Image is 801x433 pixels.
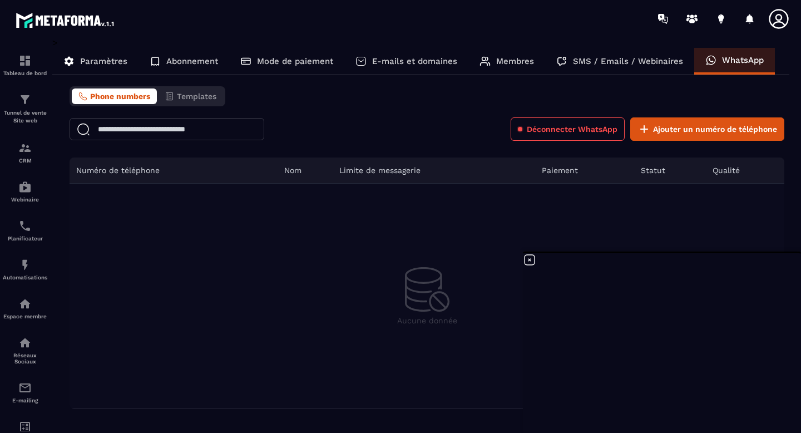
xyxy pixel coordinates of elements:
img: email [18,381,32,395]
th: Qualité [706,158,784,184]
button: Déconnecter WhatsApp [511,117,625,141]
img: social-network [18,336,32,350]
th: Numéro de téléphone [70,158,278,184]
a: formationformationTunnel de vente Site web [3,85,47,133]
p: E-mails et domaines [372,56,457,66]
p: SMS / Emails / Webinaires [573,56,683,66]
th: Limite de messagerie [333,158,536,184]
img: scheduler [18,219,32,233]
p: Tableau de bord [3,70,47,76]
button: Phone numbers [72,88,157,104]
a: automationsautomationsWebinaire [3,172,47,211]
img: formation [18,93,32,106]
th: Statut [634,158,706,184]
p: Espace membre [3,313,47,319]
a: schedulerschedulerPlanificateur [3,211,47,250]
img: automations [18,297,32,311]
p: Membres [496,56,534,66]
p: E-mailing [3,397,47,404]
th: Nom [278,158,333,184]
p: Paramètres [80,56,127,66]
a: formationformationTableau de bord [3,46,47,85]
p: CRM [3,158,47,164]
span: Déconnecter WhatsApp [527,124,617,135]
p: Planificateur [3,235,47,242]
span: Ajouter un numéro de téléphone [653,124,777,135]
img: formation [18,141,32,155]
p: Tunnel de vente Site web [3,109,47,125]
p: Aucune donnée [397,316,457,325]
a: automationsautomationsEspace membre [3,289,47,328]
th: Paiement [535,158,634,184]
a: automationsautomationsAutomatisations [3,250,47,289]
p: Mode de paiement [257,56,333,66]
p: Réseaux Sociaux [3,352,47,365]
span: Templates [177,92,216,101]
a: social-networksocial-networkRéseaux Sociaux [3,328,47,373]
p: Automatisations [3,274,47,281]
p: Abonnement [166,56,218,66]
p: Webinaire [3,196,47,203]
p: WhatsApp [722,55,764,65]
img: automations [18,258,32,272]
button: Templates [158,88,223,104]
img: formation [18,54,32,67]
img: automations [18,180,32,194]
a: formationformationCRM [3,133,47,172]
div: > [52,37,790,409]
button: Ajouter un numéro de téléphone [630,117,784,141]
span: Phone numbers [90,92,150,101]
a: emailemailE-mailing [3,373,47,412]
img: logo [16,10,116,30]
